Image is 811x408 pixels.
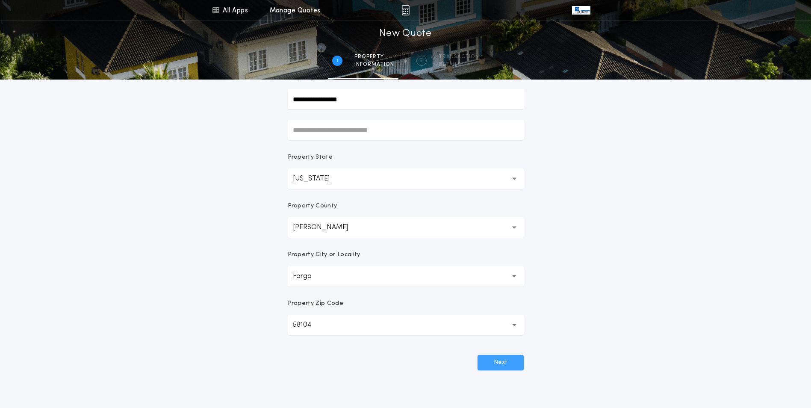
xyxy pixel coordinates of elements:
button: Fargo [288,266,524,287]
img: img [401,5,410,15]
img: vs-icon [572,6,590,15]
p: 58104 [293,320,325,330]
p: Property County [288,202,337,210]
p: Fargo [293,271,325,281]
h2: 1 [336,57,338,64]
button: [PERSON_NAME] [288,217,524,238]
span: Transaction [439,53,479,60]
button: Next [478,355,524,370]
p: [US_STATE] [293,174,343,184]
span: information [354,61,394,68]
p: Property Zip Code [288,299,343,308]
button: 58104 [288,315,524,335]
button: [US_STATE] [288,169,524,189]
p: [PERSON_NAME] [293,222,362,233]
h1: New Quote [379,27,431,41]
h2: 2 [420,57,423,64]
span: Property [354,53,394,60]
span: details [439,61,479,68]
p: Property State [288,153,333,162]
p: Property City or Locality [288,251,360,259]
